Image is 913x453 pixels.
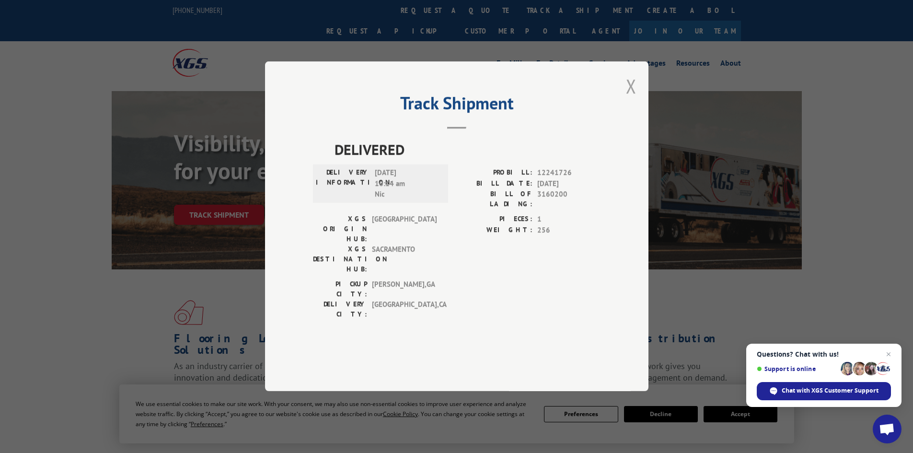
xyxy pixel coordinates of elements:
label: DELIVERY INFORMATION: [316,168,370,200]
span: [PERSON_NAME] , GA [372,279,437,300]
h2: Track Shipment [313,96,601,115]
span: Close chat [883,348,894,360]
div: Chat with XGS Customer Support [757,382,891,400]
label: PROBILL: [457,168,532,179]
span: Questions? Chat with us! [757,350,891,358]
span: 256 [537,225,601,236]
button: Close modal [626,73,636,99]
span: Support is online [757,365,837,372]
span: 3160200 [537,189,601,209]
span: Chat with XGS Customer Support [782,386,878,395]
label: WEIGHT: [457,225,532,236]
span: 1 [537,214,601,225]
label: PIECES: [457,214,532,225]
span: 12241726 [537,168,601,179]
span: [DATE] 10:14 am Nic [375,168,439,200]
label: XGS DESTINATION HUB: [313,244,367,275]
label: PICKUP CITY: [313,279,367,300]
span: SACRAMENTO [372,244,437,275]
span: [GEOGRAPHIC_DATA] [372,214,437,244]
span: [DATE] [537,178,601,189]
label: BILL OF LADING: [457,189,532,209]
span: DELIVERED [335,139,601,161]
div: Open chat [873,415,901,443]
label: XGS ORIGIN HUB: [313,214,367,244]
label: DELIVERY CITY: [313,300,367,320]
label: BILL DATE: [457,178,532,189]
span: [GEOGRAPHIC_DATA] , CA [372,300,437,320]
